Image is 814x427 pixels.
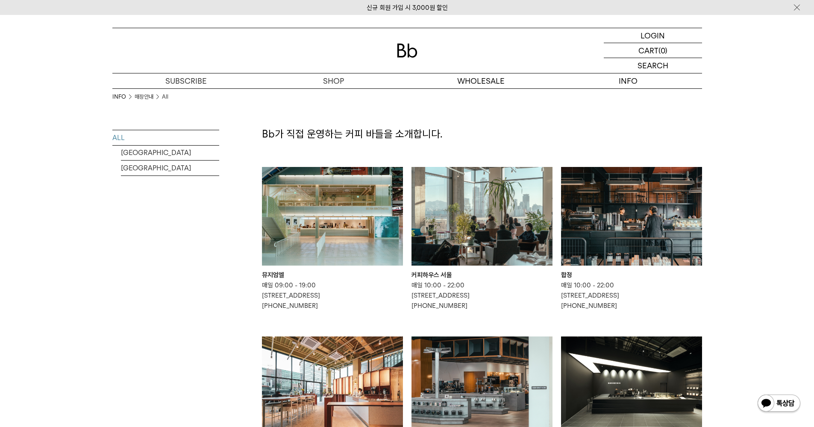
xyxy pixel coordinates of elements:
li: INFO [112,93,135,101]
img: 로고 [397,44,417,58]
img: 뮤지엄엘 [262,167,403,266]
p: CART [638,43,658,58]
a: SUBSCRIBE [112,73,260,88]
img: 카카오톡 채널 1:1 채팅 버튼 [757,394,801,414]
p: 매일 10:00 - 22:00 [STREET_ADDRESS] [PHONE_NUMBER] [561,280,702,311]
a: 신규 회원 가입 시 3,000원 할인 [367,4,448,12]
p: INFO [555,73,702,88]
a: 합정 합정 매일 10:00 - 22:00[STREET_ADDRESS][PHONE_NUMBER] [561,167,702,311]
div: 뮤지엄엘 [262,270,403,280]
p: 매일 10:00 - 22:00 [STREET_ADDRESS] [PHONE_NUMBER] [411,280,552,311]
a: All [162,93,168,101]
a: ALL [112,130,219,145]
p: 매일 09:00 - 19:00 [STREET_ADDRESS] [PHONE_NUMBER] [262,280,403,311]
img: 합정 [561,167,702,266]
a: SHOP [260,73,407,88]
a: [GEOGRAPHIC_DATA] [121,161,219,175]
div: 커피하우스 서울 [411,270,552,280]
a: 뮤지엄엘 뮤지엄엘 매일 09:00 - 19:00[STREET_ADDRESS][PHONE_NUMBER] [262,167,403,311]
a: 매장안내 [135,93,153,101]
a: CART (0) [604,43,702,58]
img: 커피하우스 서울 [411,167,552,266]
p: Bb가 직접 운영하는 커피 바들을 소개합니다. [262,127,702,141]
a: 커피하우스 서울 커피하우스 서울 매일 10:00 - 22:00[STREET_ADDRESS][PHONE_NUMBER] [411,167,552,311]
a: [GEOGRAPHIC_DATA] [121,145,219,160]
p: LOGIN [641,28,665,43]
div: 합정 [561,270,702,280]
p: WHOLESALE [407,73,555,88]
p: SEARCH [638,58,668,73]
a: LOGIN [604,28,702,43]
p: (0) [658,43,667,58]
